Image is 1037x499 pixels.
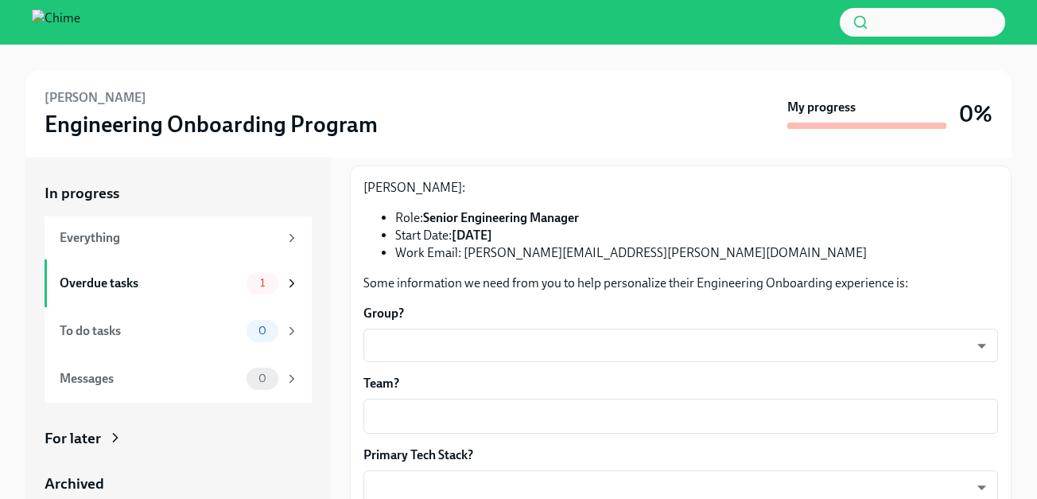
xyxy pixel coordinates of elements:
[363,446,998,464] label: Primary Tech Stack?
[45,307,312,355] a: To do tasks0
[45,216,312,259] a: Everything
[45,428,312,449] a: For later
[395,209,998,227] li: Role:
[363,179,998,197] p: [PERSON_NAME]:
[45,259,312,307] a: Overdue tasks1
[45,110,378,138] h3: Engineering Onboarding Program
[45,474,312,494] a: Archived
[251,277,274,289] span: 1
[959,99,992,128] h3: 0%
[45,89,146,107] h6: [PERSON_NAME]
[60,370,240,388] div: Messages
[423,210,579,225] strong: Senior Engineering Manager
[45,428,101,449] div: For later
[45,183,312,204] a: In progress
[45,355,312,403] a: Messages0
[363,329,998,362] div: ​
[249,325,276,337] span: 0
[363,275,998,292] p: Some information we need from you to help personalize their Engineering Onboarding experience is:
[363,375,998,392] label: Team?
[249,372,276,384] span: 0
[60,229,278,247] div: Everything
[452,228,492,243] strong: [DATE]
[60,322,240,340] div: To do tasks
[395,227,998,244] li: Start Date:
[32,10,80,35] img: Chime
[787,99,856,116] strong: My progress
[363,305,998,322] label: Group?
[60,275,240,292] div: Overdue tasks
[395,244,998,262] li: Work Email: [PERSON_NAME][EMAIL_ADDRESS][PERSON_NAME][DOMAIN_NAME]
